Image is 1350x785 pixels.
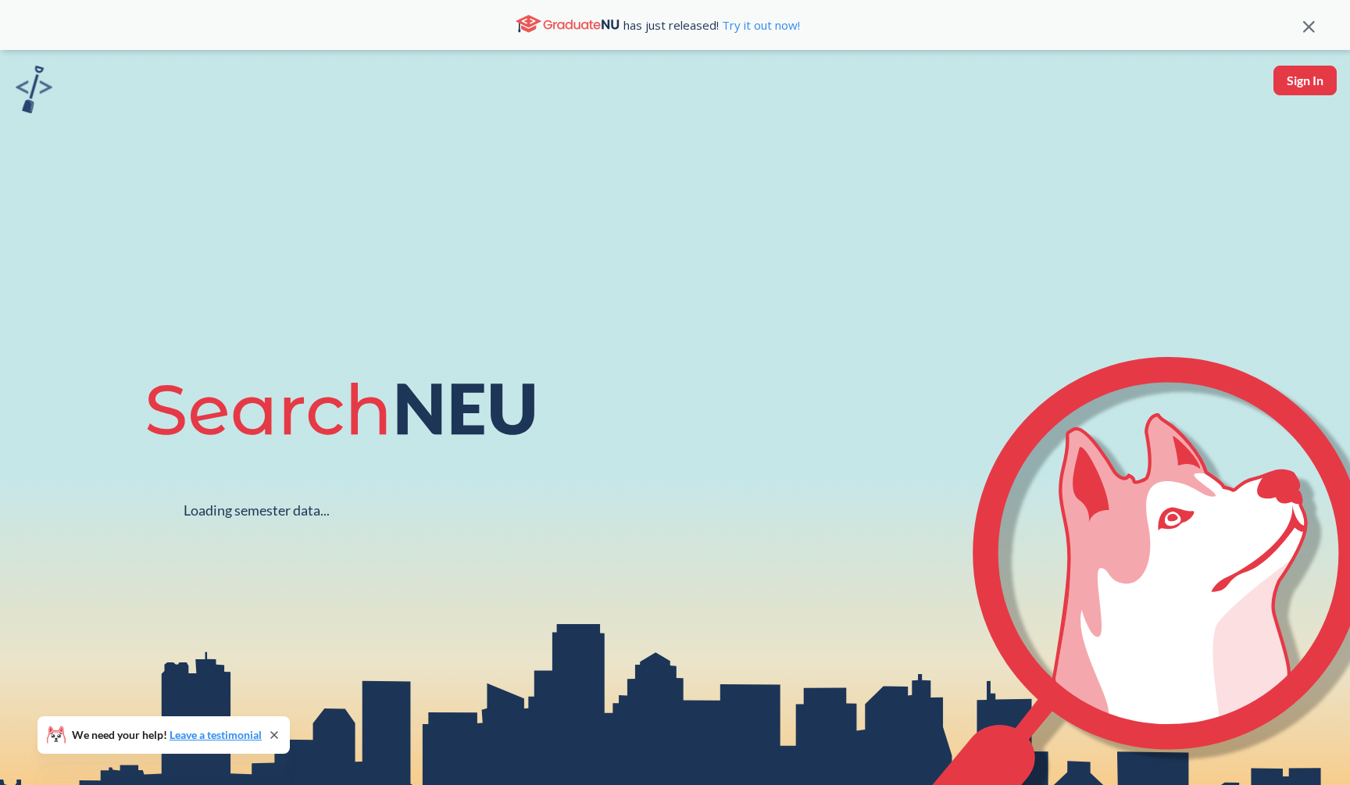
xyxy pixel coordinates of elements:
div: Loading semester data... [184,501,330,519]
span: We need your help! [72,730,262,740]
a: sandbox logo [16,66,52,118]
a: Leave a testimonial [170,728,262,741]
a: Try it out now! [719,17,800,33]
img: sandbox logo [16,66,52,113]
button: Sign In [1273,66,1337,95]
span: has just released! [623,16,800,34]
